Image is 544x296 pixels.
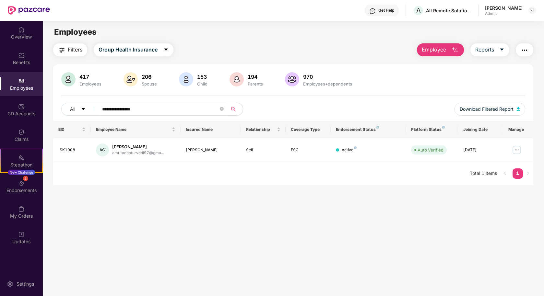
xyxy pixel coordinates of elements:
button: Filters [53,43,87,56]
th: Relationship [241,121,286,138]
img: svg+xml;base64,PHN2ZyB4bWxucz0iaHR0cDovL3d3dy53My5vcmcvMjAwMC9zdmciIHdpZHRoPSIyNCIgaGVpZ2h0PSIyNC... [58,46,66,54]
div: Active [342,147,357,153]
button: search [227,103,243,116]
span: Relationship [246,127,276,132]
div: [DATE] [463,147,498,153]
span: search [227,107,240,112]
div: 153 [196,74,209,80]
span: Download Filtered Report [460,106,514,113]
button: Allcaret-down [61,103,101,116]
img: svg+xml;base64,PHN2ZyB4bWxucz0iaHR0cDovL3d3dy53My5vcmcvMjAwMC9zdmciIHhtbG5zOnhsaW5rPSJodHRwOi8vd3... [179,72,193,86]
div: amritachaturvedi97@gma... [112,150,164,156]
div: [PERSON_NAME] [112,144,164,150]
span: caret-down [163,47,169,53]
img: svg+xml;base64,PHN2ZyB4bWxucz0iaHR0cDovL3d3dy53My5vcmcvMjAwMC9zdmciIHdpZHRoPSI4IiBoZWlnaHQ9IjgiIH... [376,126,379,129]
img: svg+xml;base64,PHN2ZyBpZD0iSGVscC0zMngzMiIgeG1sbnM9Imh0dHA6Ly93d3cudzMub3JnLzIwMDAvc3ZnIiB3aWR0aD... [369,8,376,14]
img: svg+xml;base64,PHN2ZyB4bWxucz0iaHR0cDovL3d3dy53My5vcmcvMjAwMC9zdmciIHdpZHRoPSI4IiBoZWlnaHQ9IjgiIH... [442,126,445,129]
img: manageButton [512,145,522,155]
div: [PERSON_NAME] [186,147,235,153]
img: svg+xml;base64,PHN2ZyB4bWxucz0iaHR0cDovL3d3dy53My5vcmcvMjAwMC9zdmciIHhtbG5zOnhsaW5rPSJodHRwOi8vd3... [285,72,299,86]
li: Next Page [523,168,533,179]
button: Employee [417,43,464,56]
div: 3 [23,176,28,181]
div: Endorsement Status [336,127,400,132]
li: Total 1 items [470,168,497,179]
div: Settings [15,281,36,287]
span: close-circle [220,107,224,111]
img: svg+xml;base64,PHN2ZyBpZD0iQ2xhaW0iIHhtbG5zPSJodHRwOi8vd3d3LnczLm9yZy8yMDAwL3N2ZyIgd2lkdGg9IjIwIi... [18,129,25,135]
img: svg+xml;base64,PHN2ZyBpZD0iSG9tZSIgeG1sbnM9Imh0dHA6Ly93d3cudzMub3JnLzIwMDAvc3ZnIiB3aWR0aD0iMjAiIG... [18,27,25,33]
img: svg+xml;base64,PHN2ZyB4bWxucz0iaHR0cDovL3d3dy53My5vcmcvMjAwMC9zdmciIHhtbG5zOnhsaW5rPSJodHRwOi8vd3... [517,107,520,111]
img: svg+xml;base64,PHN2ZyBpZD0iRW5kb3JzZW1lbnRzIiB4bWxucz0iaHR0cDovL3d3dy53My5vcmcvMjAwMC9zdmciIHdpZH... [18,180,25,187]
img: svg+xml;base64,PHN2ZyBpZD0iQmVuZWZpdHMiIHhtbG5zPSJodHRwOi8vd3d3LnczLm9yZy8yMDAwL3N2ZyIgd2lkdGg9Ij... [18,52,25,59]
div: New Challenge [8,170,35,175]
span: Employees [54,27,97,37]
div: 970 [302,74,353,80]
div: SK1008 [60,147,86,153]
div: Child [196,81,209,86]
img: svg+xml;base64,PHN2ZyBpZD0iU2V0dGluZy0yMHgyMCIgeG1sbnM9Imh0dHA6Ly93d3cudzMub3JnLzIwMDAvc3ZnIiB3aW... [7,281,13,287]
span: Group Health Insurance [99,46,158,54]
div: Stepathon [1,162,42,168]
span: All [70,106,75,113]
div: 206 [140,74,158,80]
span: Filters [68,46,82,54]
span: Employee Name [96,127,171,132]
div: AC [96,143,109,156]
th: Coverage Type [286,121,331,138]
th: EID [53,121,91,138]
span: Employee [422,46,446,54]
span: caret-down [81,107,86,112]
button: left [500,168,510,179]
div: Admin [485,11,523,16]
th: Manage [503,121,533,138]
li: Previous Page [500,168,510,179]
div: [PERSON_NAME] [485,5,523,11]
div: Auto Verified [418,147,443,153]
th: Joining Date [458,121,503,138]
img: svg+xml;base64,PHN2ZyB4bWxucz0iaHR0cDovL3d3dy53My5vcmcvMjAwMC9zdmciIHdpZHRoPSIyMSIgaGVpZ2h0PSIyMC... [18,154,25,161]
img: svg+xml;base64,PHN2ZyBpZD0iRW1wbG95ZWVzIiB4bWxucz0iaHR0cDovL3d3dy53My5vcmcvMjAwMC9zdmciIHdpZHRoPS... [18,78,25,84]
img: New Pazcare Logo [8,6,50,15]
span: right [526,171,530,175]
span: EID [58,127,81,132]
img: svg+xml;base64,PHN2ZyB4bWxucz0iaHR0cDovL3d3dy53My5vcmcvMjAwMC9zdmciIHhtbG5zOnhsaW5rPSJodHRwOi8vd3... [230,72,244,86]
button: Download Filtered Report [455,103,525,116]
span: A [416,6,421,14]
div: All Remote Solutions Private Limited [426,7,471,14]
img: svg+xml;base64,PHN2ZyB4bWxucz0iaHR0cDovL3d3dy53My5vcmcvMjAwMC9zdmciIHdpZHRoPSIyNCIgaGVpZ2h0PSIyNC... [521,46,528,54]
div: Parents [246,81,264,86]
button: Reportscaret-down [470,43,509,56]
div: Employees [78,81,103,86]
div: Spouse [140,81,158,86]
div: ESC [291,147,325,153]
img: svg+xml;base64,PHN2ZyB4bWxucz0iaHR0cDovL3d3dy53My5vcmcvMjAwMC9zdmciIHhtbG5zOnhsaW5rPSJodHRwOi8vd3... [61,72,76,86]
img: svg+xml;base64,PHN2ZyB4bWxucz0iaHR0cDovL3d3dy53My5vcmcvMjAwMC9zdmciIHhtbG5zOnhsaW5rPSJodHRwOi8vd3... [451,46,459,54]
div: 417 [78,74,103,80]
div: 194 [246,74,264,80]
div: Platform Status [411,127,453,132]
img: svg+xml;base64,PHN2ZyB4bWxucz0iaHR0cDovL3d3dy53My5vcmcvMjAwMC9zdmciIHdpZHRoPSI4IiBoZWlnaHQ9IjgiIH... [354,146,357,149]
div: Get Help [378,8,394,13]
img: svg+xml;base64,PHN2ZyBpZD0iQ0RfQWNjb3VudHMiIGRhdGEtbmFtZT0iQ0QgQWNjb3VudHMiIHhtbG5zPSJodHRwOi8vd3... [18,103,25,110]
th: Insured Name [181,121,241,138]
th: Employee Name [91,121,181,138]
button: right [523,168,533,179]
span: left [503,171,507,175]
img: svg+xml;base64,PHN2ZyBpZD0iVXBkYXRlZCIgeG1sbnM9Imh0dHA6Ly93d3cudzMub3JnLzIwMDAvc3ZnIiB3aWR0aD0iMj... [18,231,25,238]
li: 1 [513,168,523,179]
img: svg+xml;base64,PHN2ZyB4bWxucz0iaHR0cDovL3d3dy53My5vcmcvMjAwMC9zdmciIHhtbG5zOnhsaW5rPSJodHRwOi8vd3... [124,72,138,86]
span: close-circle [220,106,224,112]
img: svg+xml;base64,PHN2ZyBpZD0iTXlfT3JkZXJzIiBkYXRhLW5hbWU9Ik15IE9yZGVycyIgeG1sbnM9Imh0dHA6Ly93d3cudz... [18,206,25,212]
span: caret-down [499,47,504,53]
img: svg+xml;base64,PHN2ZyBpZD0iRHJvcGRvd24tMzJ4MzIiIHhtbG5zPSJodHRwOi8vd3d3LnczLm9yZy8yMDAwL3N2ZyIgd2... [530,8,535,13]
span: Reports [475,46,494,54]
button: Group Health Insurancecaret-down [94,43,173,56]
div: Employees+dependents [302,81,353,86]
a: 1 [513,168,523,178]
div: Self [246,147,281,153]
